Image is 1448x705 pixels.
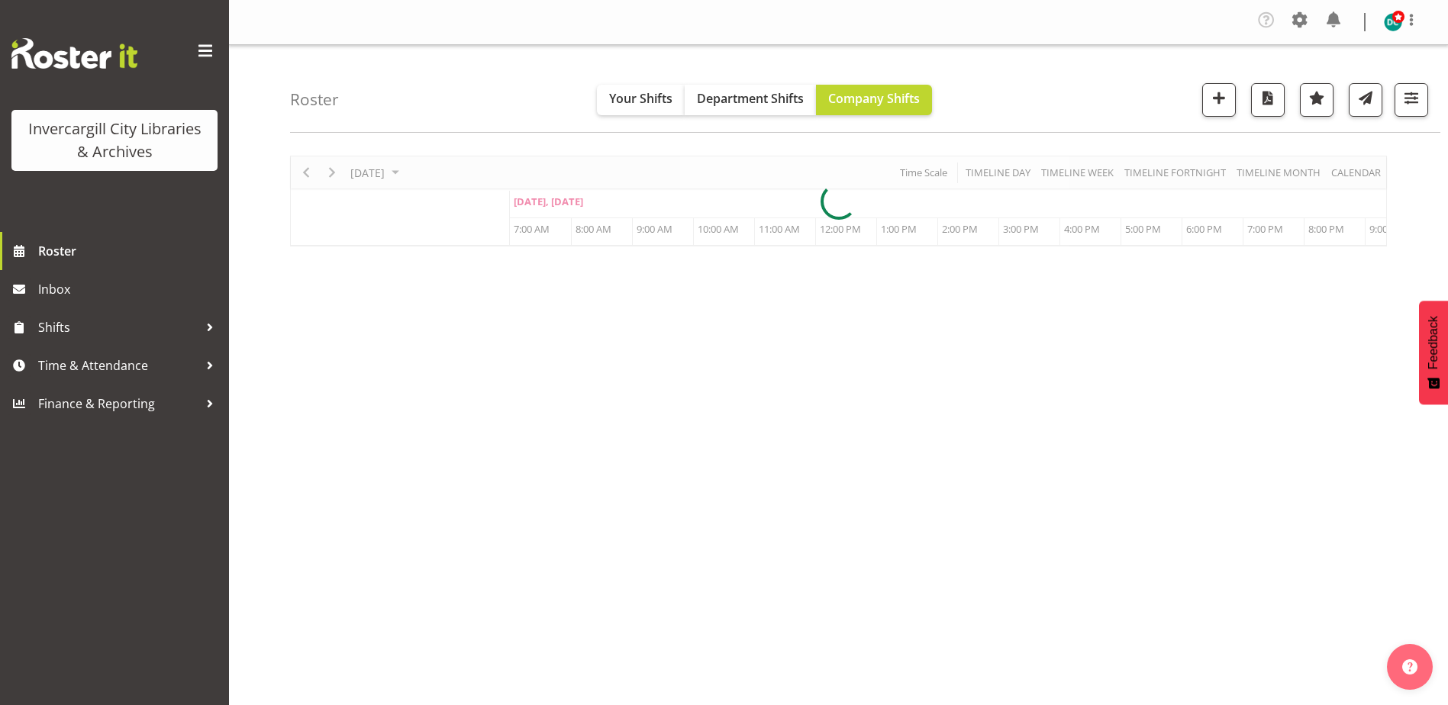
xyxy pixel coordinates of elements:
[290,91,339,108] h4: Roster
[828,90,920,107] span: Company Shifts
[27,117,202,163] div: Invercargill City Libraries & Archives
[1395,83,1428,117] button: Filter Shifts
[38,392,198,415] span: Finance & Reporting
[1402,659,1417,674] img: help-xxl-2.png
[38,354,198,377] span: Time & Attendance
[1251,83,1285,117] button: Download a PDF of the roster for the current day
[1384,13,1402,31] img: donald-cunningham11616.jpg
[597,85,685,115] button: Your Shifts
[685,85,816,115] button: Department Shifts
[38,240,221,262] span: Roster
[816,85,932,115] button: Company Shifts
[697,90,804,107] span: Department Shifts
[38,278,221,301] span: Inbox
[1300,83,1334,117] button: Highlight an important date within the roster.
[1427,316,1440,369] span: Feedback
[1419,301,1448,404] button: Feedback - Show survey
[609,90,672,107] span: Your Shifts
[38,316,198,339] span: Shifts
[1349,83,1382,117] button: Send a list of all shifts for the selected filtered period to all rostered employees.
[1202,83,1236,117] button: Add a new shift
[11,38,137,69] img: Rosterit website logo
